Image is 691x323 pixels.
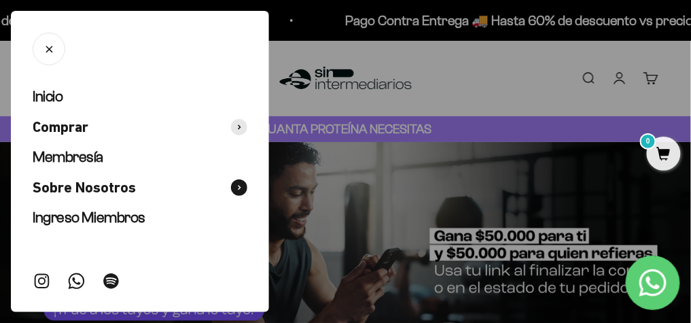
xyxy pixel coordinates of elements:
a: Síguenos en Instagram [33,272,51,290]
span: Inicio [33,88,63,105]
button: Cerrar [33,33,65,65]
span: Ingreso Miembros [33,209,145,226]
mark: 0 [640,133,656,150]
span: Membresía [33,148,103,165]
a: Membresía [33,148,247,167]
a: Inicio [33,87,247,107]
span: Sobre Nosotros [33,178,136,198]
a: Síguenos en Spotify [102,272,120,290]
button: Comprar [33,118,247,137]
a: Síguenos en WhatsApp [67,272,86,290]
a: Ingreso Miembros [33,208,247,228]
button: Sobre Nosotros [33,178,247,198]
a: 0 [647,148,681,163]
span: Comprar [33,118,88,137]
